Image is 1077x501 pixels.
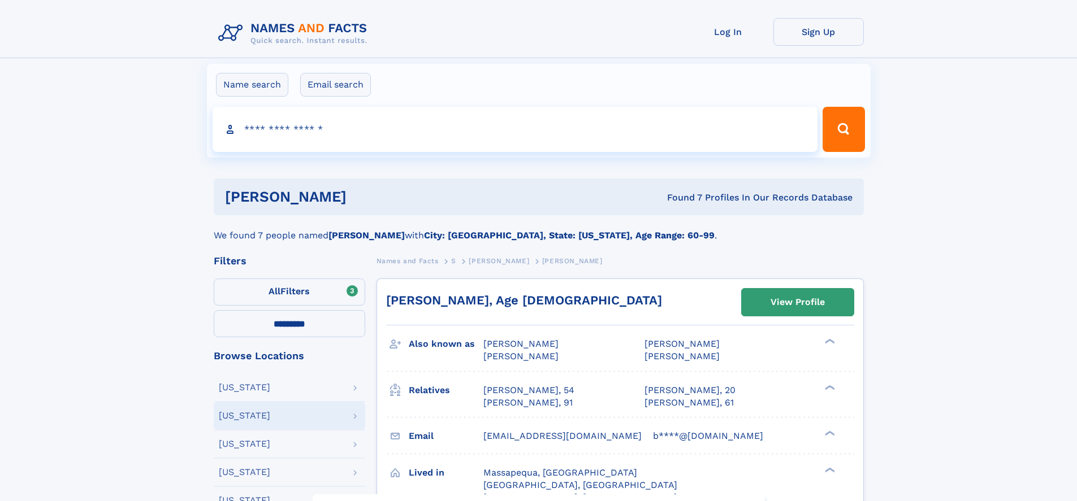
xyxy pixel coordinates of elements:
div: [US_STATE] [219,383,270,392]
label: Email search [300,73,371,97]
a: Log In [683,18,773,46]
span: [PERSON_NAME] [542,257,603,265]
div: Filters [214,256,365,266]
img: Logo Names and Facts [214,18,377,49]
h3: Relatives [409,381,483,400]
span: S [451,257,456,265]
h3: Lived in [409,463,483,482]
div: Browse Locations [214,351,365,361]
a: View Profile [742,289,854,316]
a: [PERSON_NAME], Age [DEMOGRAPHIC_DATA] [386,293,662,307]
label: Filters [214,278,365,306]
input: search input [213,107,818,152]
span: [PERSON_NAME] [483,338,559,349]
div: We found 7 people named with . [214,215,864,242]
span: [PERSON_NAME] [483,351,559,361]
span: [EMAIL_ADDRESS][DOMAIN_NAME] [483,430,642,441]
h3: Also known as [409,334,483,354]
a: Names and Facts [377,254,439,268]
a: Sign Up [773,18,864,46]
a: [PERSON_NAME], 20 [645,384,736,397]
h3: Email [409,426,483,446]
label: Name search [216,73,288,97]
b: [PERSON_NAME] [328,230,405,241]
span: All [269,286,280,297]
a: [PERSON_NAME], 91 [483,397,573,409]
div: [US_STATE] [219,411,270,420]
h1: [PERSON_NAME] [225,190,507,204]
div: [US_STATE] [219,468,270,477]
div: Found 7 Profiles In Our Records Database [507,191,853,204]
div: View Profile [771,289,825,315]
div: ❯ [822,466,836,473]
b: City: [GEOGRAPHIC_DATA], State: [US_STATE], Age Range: 60-99 [424,230,715,241]
a: [PERSON_NAME] [469,254,529,268]
a: S [451,254,456,268]
div: [US_STATE] [219,439,270,448]
span: [PERSON_NAME] [645,351,720,361]
div: ❯ [822,384,836,391]
span: [GEOGRAPHIC_DATA], [GEOGRAPHIC_DATA] [483,480,677,490]
div: ❯ [822,338,836,345]
a: [PERSON_NAME], 61 [645,397,734,409]
div: ❯ [822,429,836,437]
a: [PERSON_NAME], 54 [483,384,574,397]
button: Search Button [823,107,864,152]
span: [PERSON_NAME] [469,257,529,265]
span: Massapequa, [GEOGRAPHIC_DATA] [483,467,637,478]
span: [PERSON_NAME] [645,338,720,349]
